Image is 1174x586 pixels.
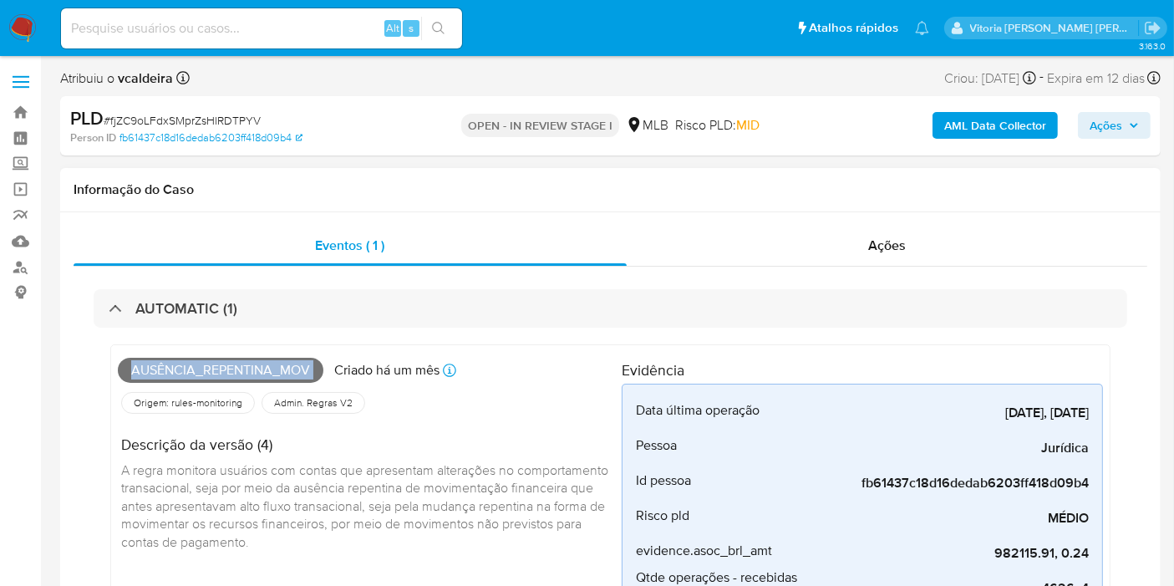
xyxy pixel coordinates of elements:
p: Criado há um mês [334,361,440,380]
b: Person ID [70,130,116,145]
span: Origem: rules-monitoring [132,396,244,410]
span: Admin. Regras V2 [272,396,354,410]
div: Criou: [DATE] [944,67,1036,89]
span: Expira em 12 dias [1047,69,1145,88]
span: Eventos ( 1 ) [315,236,384,255]
span: Ausência_repentina_mov [118,358,323,383]
a: Notificações [915,21,929,35]
span: MID [736,115,760,135]
a: Sair [1144,19,1161,37]
h3: AUTOMATIC (1) [135,299,237,318]
div: AUTOMATIC (1) [94,289,1127,328]
a: fb61437c18d16dedab6203ff418d09b4 [119,130,302,145]
span: Risco PLD: [675,116,760,135]
span: Ações [1090,112,1122,139]
span: - [1039,67,1044,89]
div: MLB [626,116,668,135]
p: OPEN - IN REVIEW STAGE I [461,114,619,137]
span: Atribuiu o [60,69,173,88]
button: search-icon [421,17,455,40]
button: AML Data Collector [933,112,1058,139]
b: AML Data Collector [944,112,1046,139]
span: Atalhos rápidos [809,19,898,37]
p: vitoria.caldeira@mercadolivre.com [970,20,1139,36]
h4: Descrição da versão (4) [121,436,608,454]
b: PLD [70,104,104,131]
button: Ações [1078,112,1151,139]
span: s [409,20,414,36]
h1: Informação do Caso [74,181,1147,198]
input: Pesquise usuários ou casos... [61,18,462,39]
span: Ações [868,236,906,255]
b: vcaldeira [114,69,173,88]
span: A regra monitora usuários com contas que apresentam alterações no comportamento transacional, sej... [121,461,612,551]
span: Alt [386,20,399,36]
span: # fjZC9oLFdxSMprZsHlRDTPYV [104,112,261,129]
